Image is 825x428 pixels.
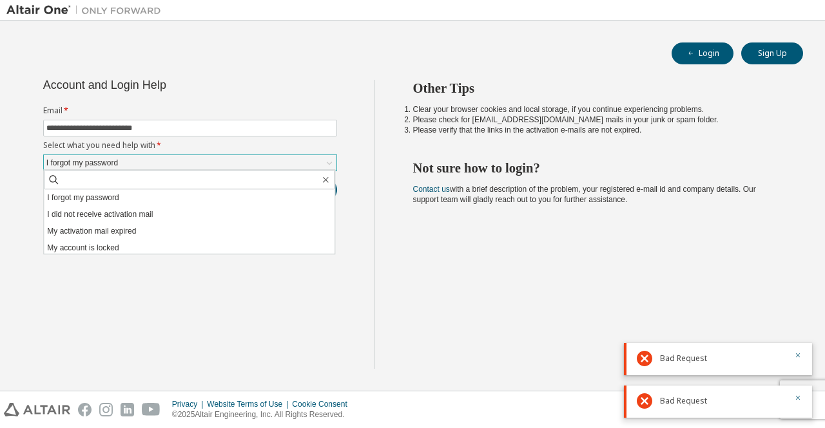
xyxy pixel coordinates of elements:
div: Cookie Consent [292,399,354,409]
a: Contact us [413,185,450,194]
button: Login [672,42,733,64]
div: Account and Login Help [43,80,278,90]
span: with a brief description of the problem, your registered e-mail id and company details. Our suppo... [413,185,756,204]
button: Sign Up [741,42,803,64]
div: Website Terms of Use [207,399,292,409]
p: © 2025 Altair Engineering, Inc. All Rights Reserved. [172,409,355,420]
img: facebook.svg [78,403,92,416]
div: I forgot my password [44,155,336,171]
h2: Not sure how to login? [413,160,781,176]
img: youtube.svg [142,403,160,416]
li: Please verify that the links in the activation e-mails are not expired. [413,125,781,135]
label: Select what you need help with [43,140,337,151]
div: Privacy [172,399,207,409]
span: Bad Request [660,396,707,406]
img: altair_logo.svg [4,403,70,416]
h2: Other Tips [413,80,781,97]
li: I forgot my password [44,189,335,206]
img: linkedin.svg [121,403,134,416]
span: Bad Request [660,353,707,364]
img: Altair One [6,4,168,17]
label: Email [43,106,337,116]
div: I forgot my password [44,156,120,170]
li: Please check for [EMAIL_ADDRESS][DOMAIN_NAME] mails in your junk or spam folder. [413,115,781,125]
li: Clear your browser cookies and local storage, if you continue experiencing problems. [413,104,781,115]
img: instagram.svg [99,403,113,416]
